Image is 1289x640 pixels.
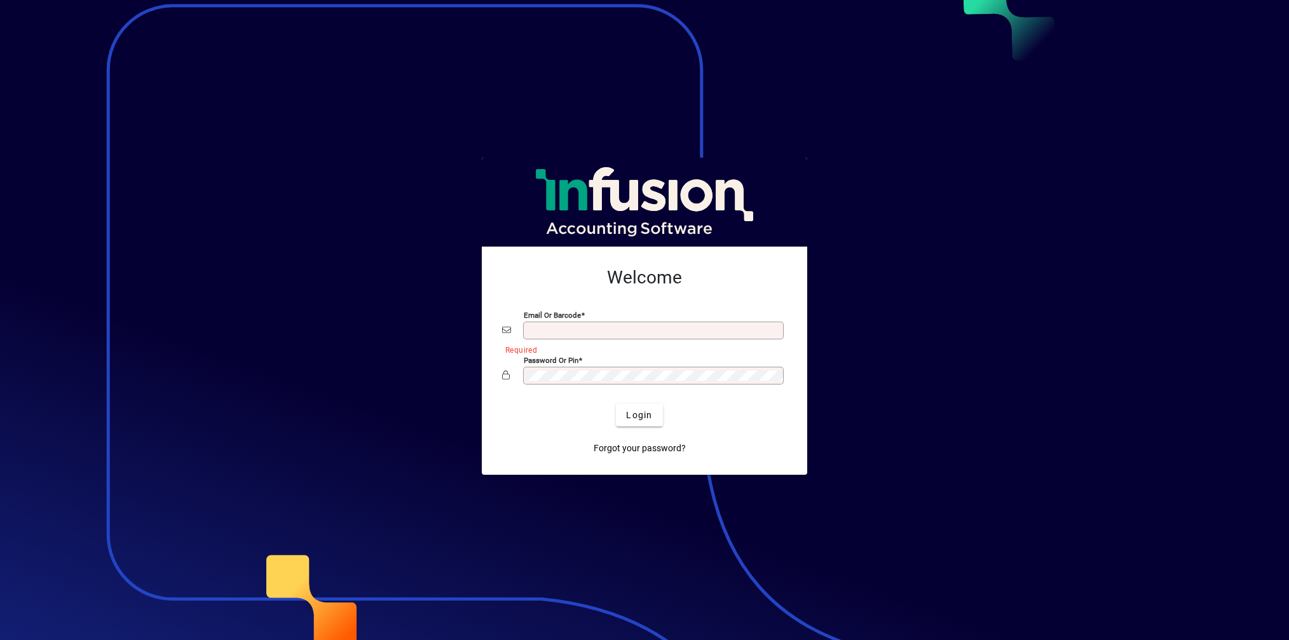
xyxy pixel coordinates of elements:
mat-label: Password or Pin [524,356,578,365]
a: Forgot your password? [589,437,691,460]
h2: Welcome [502,267,787,289]
mat-label: Email or Barcode [524,311,581,320]
span: Login [626,409,652,422]
button: Login [616,404,662,426]
mat-error: Required [505,343,777,356]
span: Forgot your password? [594,442,686,455]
